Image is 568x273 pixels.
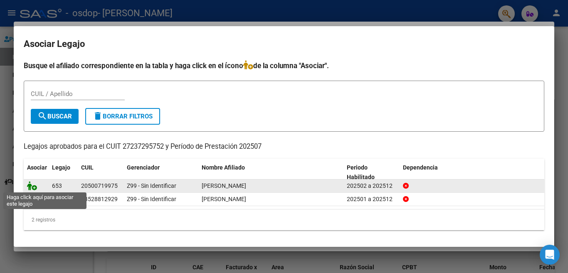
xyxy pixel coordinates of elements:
datatable-header-cell: Dependencia [400,159,545,186]
div: 202501 a 202512 [347,194,396,204]
h4: Busque el afiliado correspondiente en la tabla y haga click en el ícono de la columna "Asociar". [24,60,544,71]
div: 202502 a 202512 [347,181,396,191]
div: Open Intercom Messenger [540,245,560,265]
span: CUIL [81,164,94,171]
span: Dependencia [403,164,438,171]
datatable-header-cell: Nombre Afiliado [198,159,343,186]
span: Gerenciador [127,164,160,171]
span: MOLINA ORTIGOZA SIMON [202,196,246,202]
div: 20500719975 [81,181,118,191]
span: Buscar [37,113,72,120]
span: Z99 - Sin Identificar [127,182,176,189]
span: Borrar Filtros [93,113,153,120]
div: 23528812929 [81,194,118,204]
span: 653 [52,182,62,189]
span: Periodo Habilitado [347,164,375,180]
span: Legajo [52,164,70,171]
datatable-header-cell: Legajo [49,159,78,186]
span: Z99 - Sin Identificar [127,196,176,202]
span: Asociar [27,164,47,171]
mat-icon: delete [93,111,103,121]
div: 2 registros [24,209,544,230]
span: Nombre Afiliado [202,164,245,171]
span: 369 [52,196,62,202]
datatable-header-cell: CUIL [78,159,123,186]
button: Buscar [31,109,79,124]
h2: Asociar Legajo [24,36,544,52]
button: Borrar Filtros [85,108,160,125]
span: OBERTO HOMERO BENJAMIN [202,182,246,189]
datatable-header-cell: Periodo Habilitado [343,159,400,186]
datatable-header-cell: Gerenciador [123,159,198,186]
datatable-header-cell: Asociar [24,159,49,186]
p: Legajos aprobados para el CUIT 27237295752 y Período de Prestación 202507 [24,142,544,152]
mat-icon: search [37,111,47,121]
